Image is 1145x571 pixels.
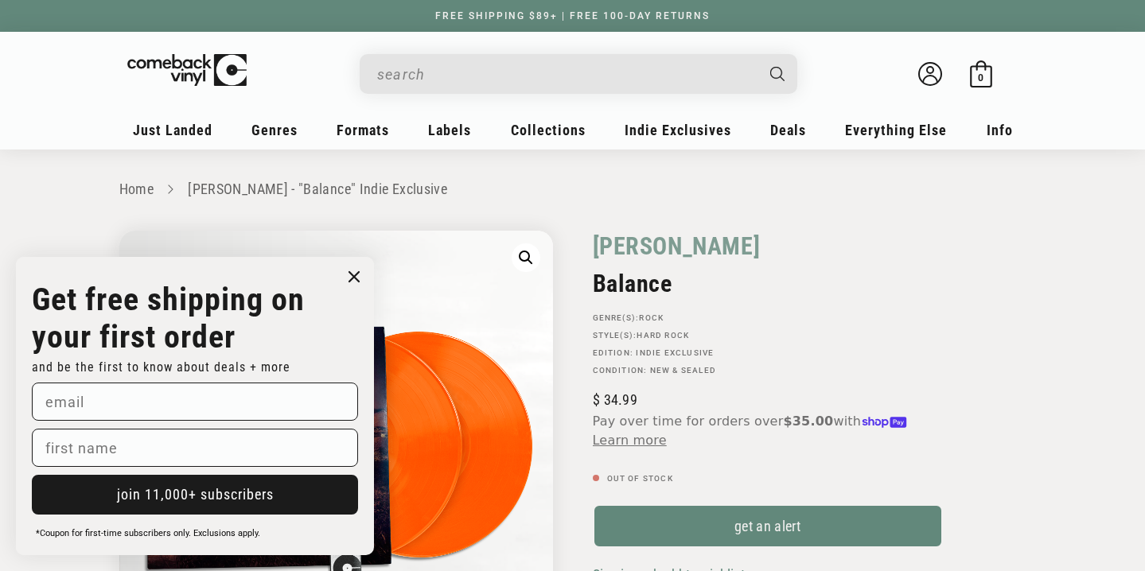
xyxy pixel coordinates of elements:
a: get an alert [593,504,943,548]
div: Search [360,54,797,94]
p: Edition: [593,348,943,358]
a: [PERSON_NAME] [593,231,761,262]
a: Rock [639,313,664,322]
span: Indie Exclusives [625,122,731,138]
span: 0 [978,72,983,84]
a: Hard Rock [637,331,689,340]
p: STYLE(S): [593,331,943,340]
span: Just Landed [133,122,212,138]
span: 34.99 [593,391,637,408]
span: Everything Else [845,122,947,138]
input: email [32,383,358,421]
span: Labels [428,122,471,138]
p: GENRE(S): [593,313,943,323]
span: and be the first to know about deals + more [32,359,290,375]
span: Deals [770,122,806,138]
a: Indie Exclusive [636,348,714,357]
p: Out of stock [593,474,943,484]
span: Info [987,122,1013,138]
a: FREE SHIPPING $89+ | FREE 100-DAY RETURNS [419,10,726,21]
span: Formats [337,122,389,138]
span: *Coupon for first-time subscribers only. Exclusions apply. [36,528,260,538]
span: Collections [511,122,586,138]
nav: breadcrumbs [119,178,1026,201]
p: Condition: New & Sealed [593,366,943,375]
a: Home [119,181,154,197]
span: Genres [251,122,298,138]
input: When autocomplete results are available use up and down arrows to review and enter to select [377,58,754,91]
input: first name [32,429,358,467]
button: Close dialog [342,265,366,289]
span: $ [593,391,600,408]
a: [PERSON_NAME] - "Balance" Indie Exclusive [188,181,447,197]
button: join 11,000+ subscribers [32,475,358,515]
strong: Get free shipping on your first order [32,281,305,355]
button: Search [756,54,799,94]
h2: Balance [593,270,943,297]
